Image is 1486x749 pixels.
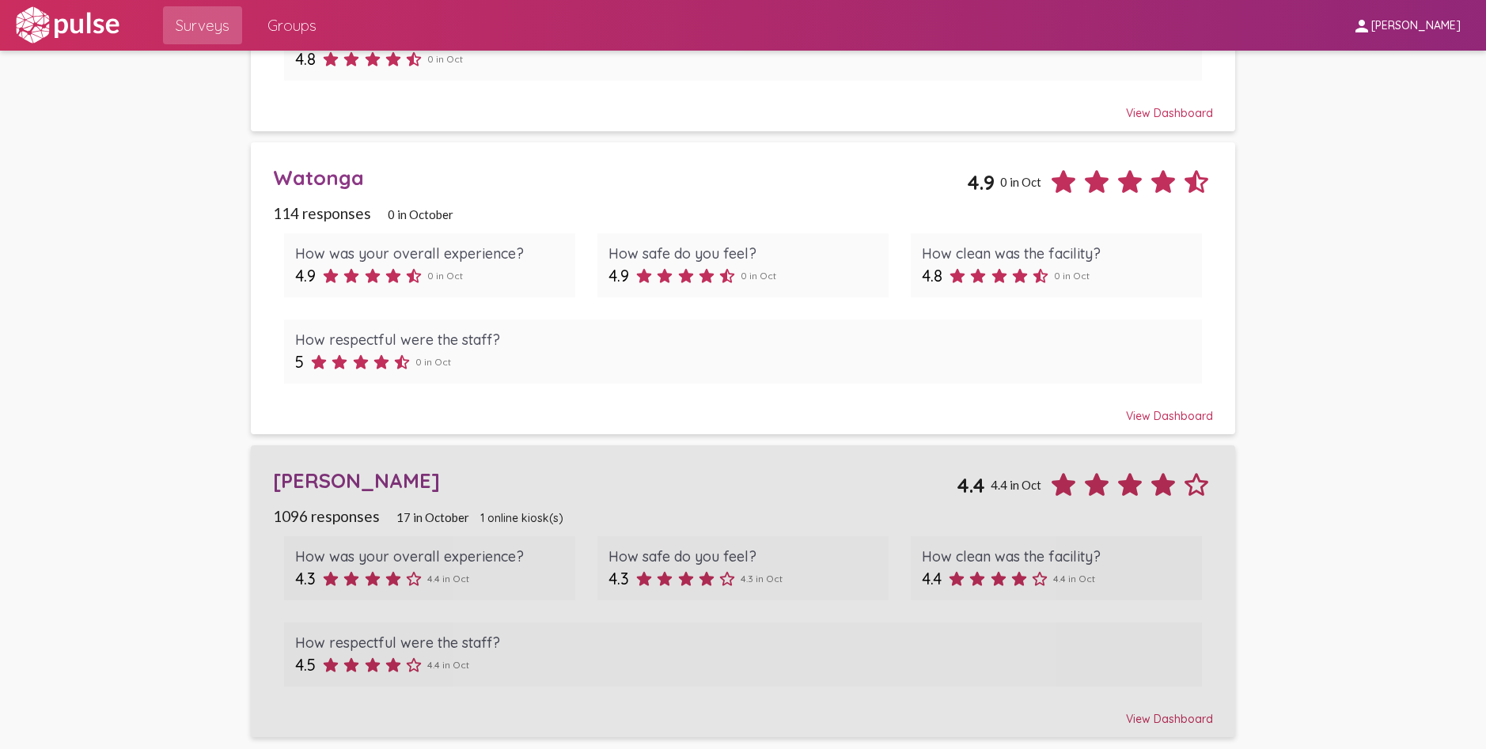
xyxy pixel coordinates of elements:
[251,445,1235,737] a: [PERSON_NAME]4.44.4 in Oct1096 responses17 in October1 online kiosk(s)How was your overall experi...
[608,547,878,566] div: How safe do you feel?
[608,569,629,588] span: 4.3
[991,478,1041,492] span: 4.4 in Oct
[273,698,1213,726] div: View Dashboard
[273,507,380,525] span: 1096 responses
[741,573,783,584] span: 4.3 in Oct
[273,92,1213,120] div: View Dashboard
[273,468,956,493] div: [PERSON_NAME]
[13,6,122,45] img: white-logo.svg
[741,270,776,282] span: 0 in Oct
[251,142,1235,434] a: Watonga4.90 in Oct114 responses0 in OctoberHow was your overall experience?4.90 in OctHow safe do...
[1000,175,1041,189] span: 0 in Oct
[388,207,453,221] span: 0 in October
[396,510,469,524] span: 17 in October
[922,569,942,588] span: 4.4
[1371,19,1461,33] span: [PERSON_NAME]
[427,659,469,671] span: 4.4 in Oct
[967,170,995,195] span: 4.9
[1340,10,1473,40] button: [PERSON_NAME]
[608,266,629,286] span: 4.9
[295,244,564,263] div: How was your overall experience?
[295,569,316,588] span: 4.3
[922,266,942,286] span: 4.8
[1053,573,1095,584] span: 4.4 in Oct
[267,11,317,40] span: Groups
[922,547,1191,566] div: How clean was the facility?
[273,395,1213,423] div: View Dashboard
[922,244,1191,263] div: How clean was the facility?
[295,266,316,286] span: 4.9
[427,53,463,65] span: 0 in Oct
[957,473,985,497] span: 4.4
[1352,17,1371,36] mat-icon: person
[273,165,966,190] div: Watonga
[295,331,1191,349] div: How respectful were the staff?
[1054,270,1090,282] span: 0 in Oct
[608,244,878,263] div: How safe do you feel?
[427,270,463,282] span: 0 in Oct
[295,352,304,372] span: 5
[163,6,242,44] a: Surveys
[295,634,1191,652] div: How respectful were the staff?
[415,356,451,368] span: 0 in Oct
[295,547,564,566] div: How was your overall experience?
[255,6,329,44] a: Groups
[295,655,316,675] span: 4.5
[480,511,563,525] span: 1 online kiosk(s)
[295,49,316,69] span: 4.8
[176,11,229,40] span: Surveys
[427,573,469,584] span: 4.4 in Oct
[273,204,371,222] span: 114 responses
